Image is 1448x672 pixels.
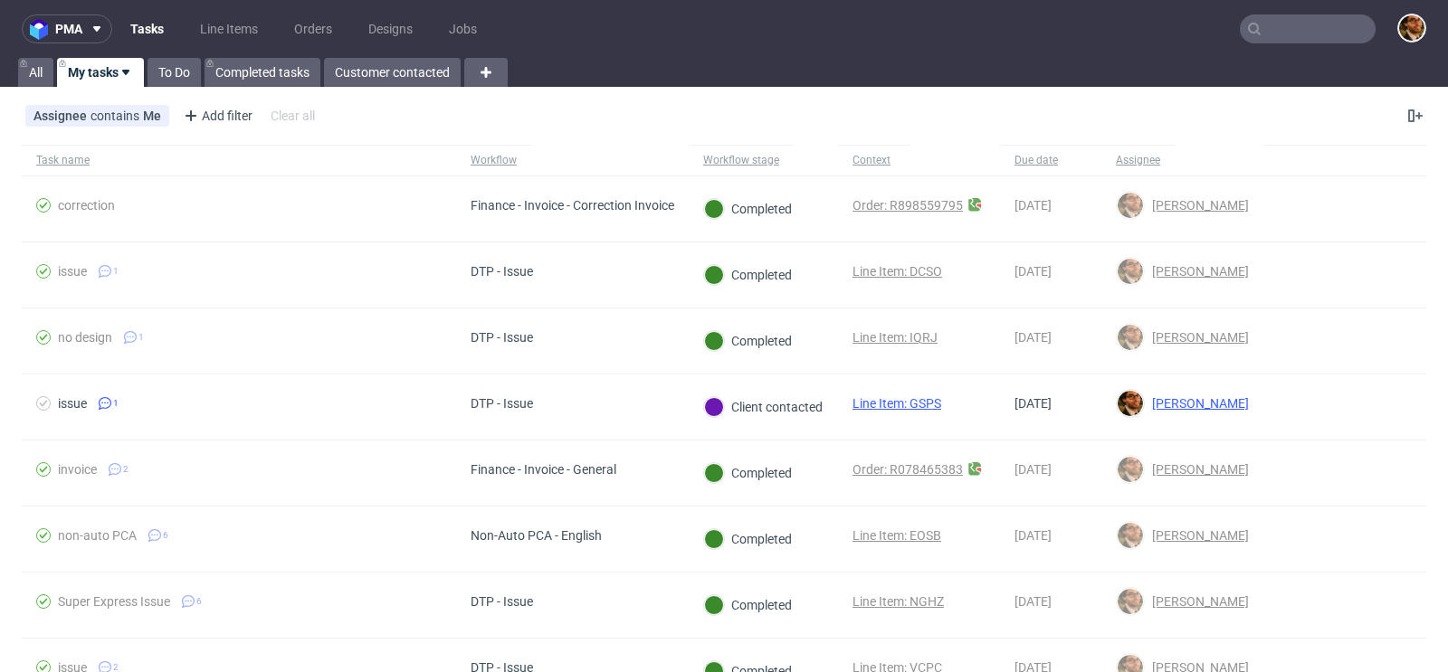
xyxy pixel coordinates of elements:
[471,594,533,609] div: DTP - Issue
[189,14,269,43] a: Line Items
[1015,153,1087,168] span: Due date
[704,199,792,219] div: Completed
[704,331,792,351] div: Completed
[58,462,97,477] div: invoice
[58,396,87,411] div: issue
[853,396,941,411] a: Line Item: GSPS
[357,14,424,43] a: Designs
[1145,594,1249,609] span: [PERSON_NAME]
[1145,396,1249,411] span: [PERSON_NAME]
[1118,325,1143,350] img: Matteo Corsico
[704,529,792,549] div: Completed
[138,330,144,345] span: 1
[1399,15,1424,41] img: Matteo Corsico
[704,397,823,417] div: Client contacted
[143,109,161,123] div: Me
[853,153,896,167] div: Context
[1116,153,1160,167] div: Assignee
[704,463,792,483] div: Completed
[1015,330,1052,345] span: [DATE]
[324,58,461,87] a: Customer contacted
[853,330,938,345] a: Line Item: IQRJ
[1145,264,1249,279] span: [PERSON_NAME]
[205,58,320,87] a: Completed tasks
[196,594,202,609] span: 6
[119,14,175,43] a: Tasks
[1015,264,1052,279] span: [DATE]
[90,109,143,123] span: contains
[1118,391,1143,416] img: Matteo Corsico
[853,594,944,609] a: Line Item: NGHZ
[58,528,137,543] div: non-auto PCA
[471,153,517,167] div: Workflow
[1015,396,1052,411] span: [DATE]
[58,330,112,345] div: no design
[1015,198,1052,213] span: [DATE]
[1145,198,1249,213] span: [PERSON_NAME]
[703,153,779,167] div: Workflow stage
[123,462,129,477] span: 2
[22,14,112,43] button: pma
[1118,259,1143,284] img: Matteo Corsico
[1145,528,1249,543] span: [PERSON_NAME]
[853,528,941,543] a: Line Item: EOSB
[1015,594,1052,609] span: [DATE]
[176,101,256,130] div: Add filter
[471,264,533,279] div: DTP - Issue
[33,109,90,123] span: Assignee
[438,14,488,43] a: Jobs
[113,264,119,279] span: 1
[30,19,55,40] img: logo
[267,103,319,128] div: Clear all
[1118,589,1143,614] img: Matteo Corsico
[704,265,792,285] div: Completed
[148,58,201,87] a: To Do
[163,528,168,543] span: 6
[471,528,602,543] div: Non-Auto PCA - English
[1145,462,1249,477] span: [PERSON_NAME]
[283,14,343,43] a: Orders
[853,198,963,213] a: Order: R898559795
[1015,528,1052,543] span: [DATE]
[58,198,115,213] div: correction
[113,396,119,411] span: 1
[471,462,616,477] div: Finance - Invoice - General
[704,595,792,615] div: Completed
[58,264,87,279] div: issue
[1015,462,1052,477] span: [DATE]
[58,594,170,609] div: Super Express Issue
[57,58,144,87] a: My tasks
[471,396,533,411] div: DTP - Issue
[853,462,963,477] a: Order: R078465383
[1118,193,1143,218] img: Matteo Corsico
[1118,457,1143,482] img: Matteo Corsico
[18,58,53,87] a: All
[55,23,82,35] span: pma
[471,198,674,213] div: Finance - Invoice - Correction Invoice
[853,264,942,279] a: Line Item: DCSO
[36,153,442,168] span: Task name
[471,330,533,345] div: DTP - Issue
[1145,330,1249,345] span: [PERSON_NAME]
[1118,523,1143,548] img: Matteo Corsico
